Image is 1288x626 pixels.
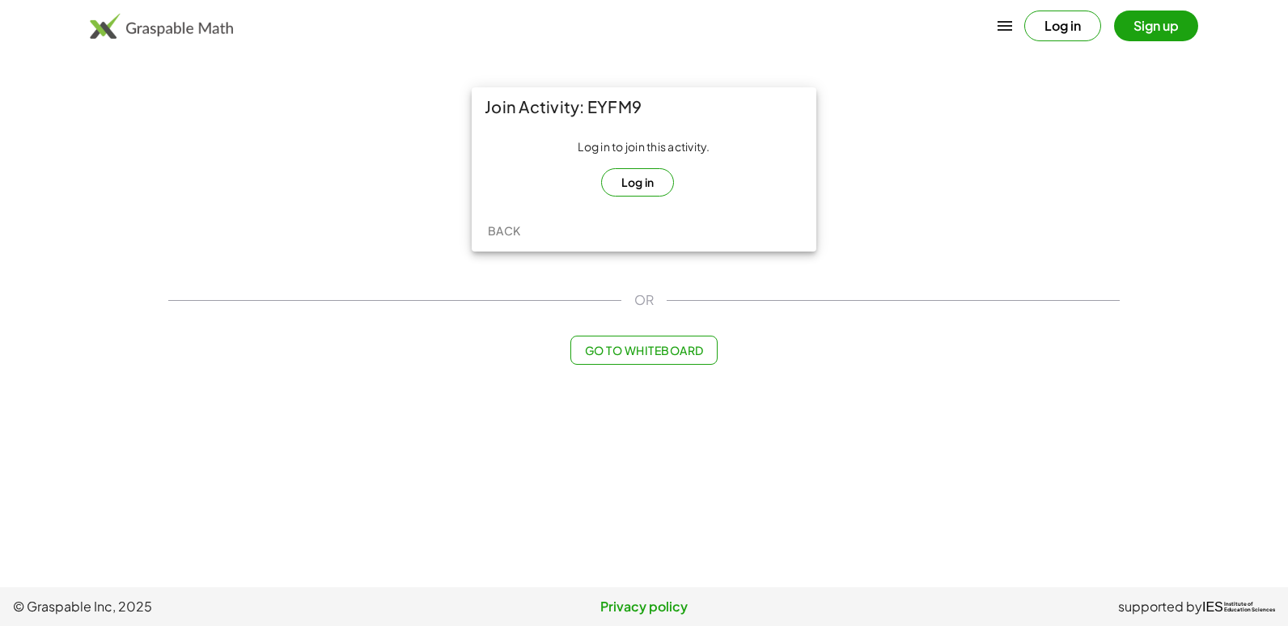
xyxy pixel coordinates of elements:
[472,87,816,126] div: Join Activity: EYFM9
[601,168,675,197] button: Log in
[1224,602,1275,613] span: Institute of Education Sciences
[570,336,717,365] button: Go to Whiteboard
[634,290,654,310] span: OR
[485,139,803,197] div: Log in to join this activity.
[1202,599,1223,615] span: IES
[1202,597,1275,616] a: IESInstitute ofEducation Sciences
[478,216,530,245] button: Back
[487,223,520,238] span: Back
[584,343,703,357] span: Go to Whiteboard
[1024,11,1101,41] button: Log in
[434,597,854,616] a: Privacy policy
[13,597,434,616] span: © Graspable Inc, 2025
[1114,11,1198,41] button: Sign up
[1118,597,1202,616] span: supported by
